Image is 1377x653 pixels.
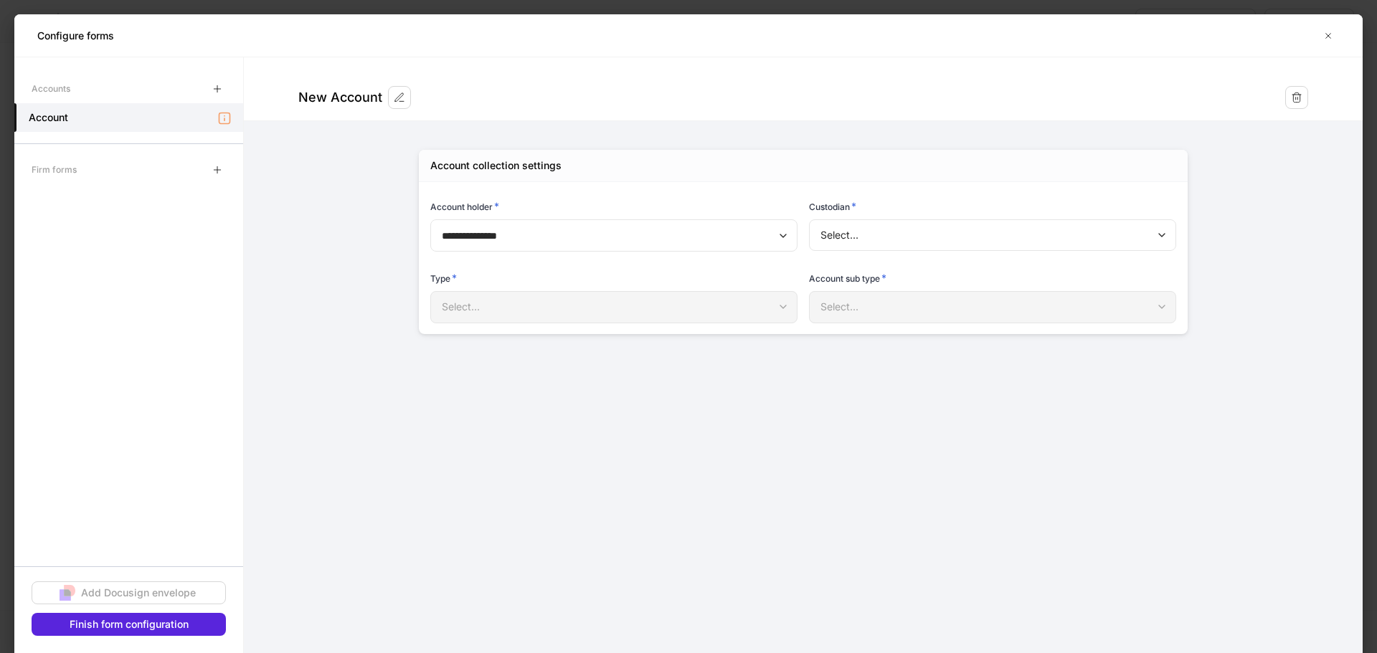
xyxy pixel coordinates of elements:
[809,271,886,285] h6: Account sub type
[298,89,382,106] div: New Account
[809,291,1175,323] div: Select...
[430,291,797,323] div: Select...
[14,103,243,132] a: Account
[430,158,562,173] div: Account collection settings
[70,617,189,631] div: Finish form configuration
[32,76,70,101] div: Accounts
[809,199,856,214] h6: Custodian
[430,199,499,214] h6: Account holder
[29,110,68,125] h5: Account
[32,581,226,604] button: Add Docusign envelope
[32,613,226,636] button: Finish form configuration
[81,586,196,600] div: Add Docusign envelope
[430,271,457,285] h6: Type
[32,157,77,182] div: Firm forms
[37,29,114,43] h5: Configure forms
[809,219,1175,251] div: Select...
